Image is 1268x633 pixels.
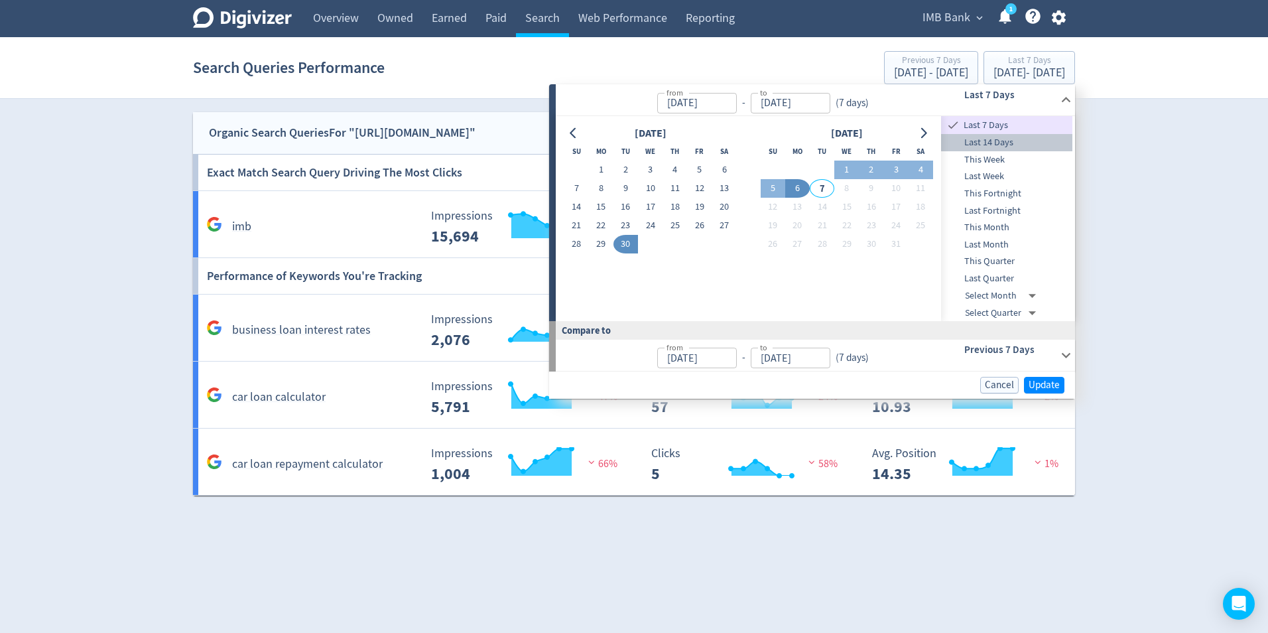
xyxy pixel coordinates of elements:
[883,161,908,179] button: 3
[589,235,613,253] button: 29
[941,134,1072,151] div: Last 14 Days
[859,179,883,198] button: 9
[918,7,986,29] button: IMB Bank
[564,235,589,253] button: 28
[785,216,810,235] button: 20
[914,124,933,143] button: Go to next month
[424,380,623,415] svg: Impressions 5,791
[663,161,687,179] button: 4
[859,235,883,253] button: 30
[941,202,1072,220] div: Last Fortnight
[193,429,1075,496] a: car loan repayment calculator Impressions 1,004 Impressions 1,004 66% Clicks 5 Clicks 5 58% Avg. ...
[193,191,1075,258] a: imb Impressions 15,694 Impressions 15,694 21% Clicks 4,534 Clicks 4,534 19% Avg. Position 3.11 Av...
[941,151,1072,169] div: This Week
[712,216,737,235] button: 27
[687,216,712,235] button: 26
[941,169,1072,184] span: Last Week
[805,457,838,470] span: 58%
[834,161,859,179] button: 1
[941,253,1072,270] div: This Quarter
[909,198,933,216] button: 18
[663,216,687,235] button: 25
[965,287,1041,305] div: Select Month
[830,350,869,366] div: ( 7 days )
[663,198,687,216] button: 18
[193,362,1075,429] a: car loan calculator Impressions 5,791 Impressions 5,791 47% Clicks 57 Clicks 57 24% Avg. Position...
[859,198,883,216] button: 16
[810,142,834,161] th: Tuesday
[663,142,687,161] th: Thursday
[964,87,1055,103] h6: Last 7 Days
[883,179,908,198] button: 10
[810,179,834,198] button: 7
[894,67,968,79] div: [DATE] - [DATE]
[589,198,613,216] button: 15
[941,185,1072,202] div: This Fortnight
[941,186,1072,201] span: This Fortnight
[761,216,785,235] button: 19
[805,457,818,467] img: negative-performance.svg
[785,179,810,198] button: 6
[761,179,785,198] button: 5
[209,123,475,143] div: Organic Search Queries For "[URL][DOMAIN_NAME]"
[666,342,683,353] label: from
[232,322,371,338] h5: business loan interest rates
[645,447,844,482] svg: Clicks 5
[859,161,883,179] button: 2
[712,198,737,216] button: 20
[761,198,785,216] button: 12
[909,179,933,198] button: 11
[638,198,663,216] button: 17
[613,216,638,235] button: 23
[1009,5,1013,14] text: 1
[810,198,834,216] button: 14
[556,340,1075,372] div: from-to(7 days)Previous 7 Days
[589,179,613,198] button: 8
[941,271,1072,286] span: Last Quarter
[564,124,584,143] button: Go to previous month
[961,118,1072,133] span: Last 7 Days
[859,142,883,161] th: Thursday
[712,161,737,179] button: 6
[993,67,1065,79] div: [DATE] - [DATE]
[207,155,462,190] h6: Exact Match Search Query Driving The Most Clicks
[638,179,663,198] button: 10
[585,457,598,467] img: negative-performance.svg
[631,125,670,143] div: [DATE]
[894,56,968,67] div: Previous 7 Days
[834,235,859,253] button: 29
[556,116,1075,321] div: from-to(7 days)Last 7 Days
[810,235,834,253] button: 28
[232,389,326,405] h5: car loan calculator
[884,51,978,84] button: Previous 7 Days[DATE] - [DATE]
[556,84,1075,116] div: from-to(7 days)Last 7 Days
[613,161,638,179] button: 2
[613,179,638,198] button: 9
[785,142,810,161] th: Monday
[193,295,1075,362] a: business loan interest rates Impressions 2,076 Impressions 2,076 6% Clicks 1 Clicks 1 80% Avg. Po...
[638,142,663,161] th: Wednesday
[909,216,933,235] button: 25
[834,198,859,216] button: 15
[424,447,623,482] svg: Impressions 1,004
[761,235,785,253] button: 26
[712,142,737,161] th: Saturday
[834,179,859,198] button: 8
[941,116,1072,134] div: Last 7 Days
[564,198,589,216] button: 14
[761,142,785,161] th: Sunday
[638,216,663,235] button: 24
[827,125,867,143] div: [DATE]
[941,168,1072,185] div: Last Week
[760,87,767,98] label: to
[865,447,1064,482] svg: Avg. Position 14.35
[589,161,613,179] button: 1
[941,204,1072,218] span: Last Fortnight
[785,198,810,216] button: 13
[941,116,1072,321] nav: presets
[909,161,933,179] button: 4
[883,198,908,216] button: 17
[909,142,933,161] th: Saturday
[585,457,617,470] span: 66%
[883,235,908,253] button: 31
